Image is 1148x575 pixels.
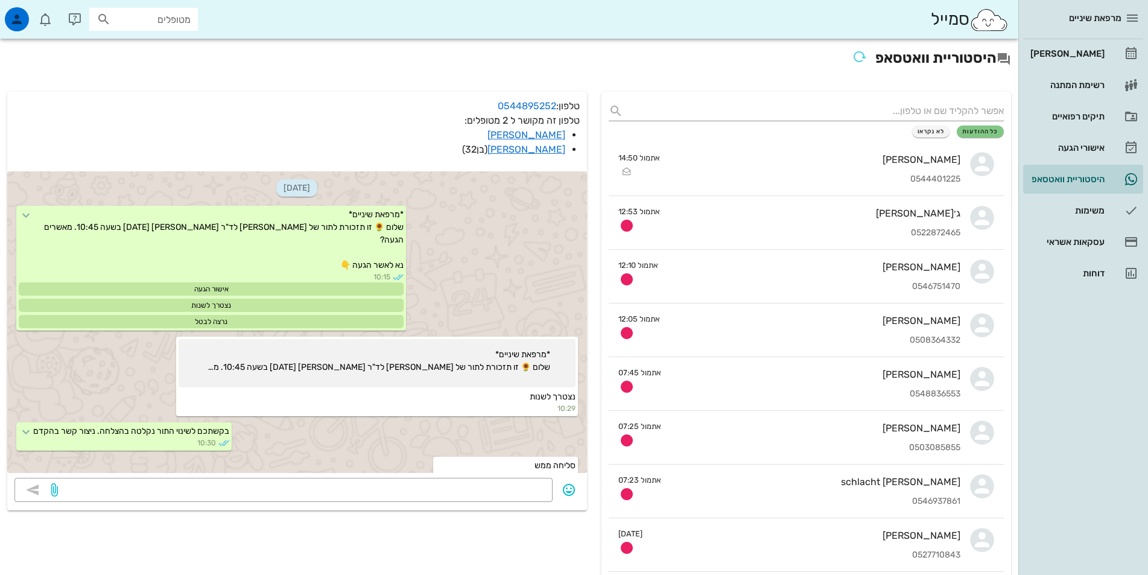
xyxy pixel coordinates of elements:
[1023,259,1143,288] a: דוחות
[498,100,556,112] a: 0544895252
[436,472,576,483] small: 10:30
[931,7,1009,33] div: סמייל
[36,10,43,17] span: תג
[670,154,960,165] div: [PERSON_NAME]
[969,8,1009,32] img: SmileCloud logo
[1023,39,1143,68] a: [PERSON_NAME]
[618,474,661,486] small: אתמול 07:23
[1028,268,1105,278] div: דוחות
[1023,71,1143,100] a: רשימת המתנה
[14,99,580,113] p: טלפון:
[671,497,960,507] div: 0546937861
[670,174,960,185] div: 0544401225
[33,426,229,436] span: בקשתכם לשינוי התור נקלטה בהצלחה. ניצור קשר בהקדם
[19,299,404,312] div: נצטרך לשנות
[918,128,945,135] span: לא נקראו
[671,389,960,399] div: 0548836553
[487,129,565,141] a: [PERSON_NAME]
[670,208,960,219] div: ג׳[PERSON_NAME]
[1028,143,1105,153] div: אישורי הגעה
[668,282,960,292] div: 0546751470
[197,437,216,448] span: 10:30
[618,528,642,539] small: [DATE]
[652,550,960,561] div: 0527710843
[618,421,661,432] small: אתמול 07:25
[7,46,1011,72] h2: היסטוריית וואטסאפ
[670,335,960,346] div: 0508364332
[671,476,960,488] div: [PERSON_NAME] schlacht
[14,113,580,157] p: טלפון זה מקושר ל 2 מטופלים:
[1023,102,1143,131] a: תיקים רפואיים
[670,315,960,326] div: [PERSON_NAME]
[671,422,960,434] div: [PERSON_NAME]
[19,315,404,328] div: נרצה לבטל
[465,144,477,155] span: 32
[618,152,660,164] small: אתמול 14:50
[179,403,576,414] small: 10:29
[1023,133,1143,162] a: אישורי הגעה
[534,460,576,471] span: סליחה ממש
[1028,80,1105,90] div: רשימת המתנה
[1028,174,1105,184] div: היסטוריית וואטסאפ
[618,313,660,325] small: אתמול 12:05
[671,369,960,380] div: [PERSON_NAME]
[962,128,998,135] span: כל ההודעות
[668,261,960,273] div: [PERSON_NAME]
[618,206,660,217] small: אתמול 12:53
[1028,49,1105,59] div: [PERSON_NAME]
[912,125,950,138] button: לא נקראו
[487,144,565,155] a: [PERSON_NAME]
[1028,112,1105,121] div: תיקים רפואיים
[204,348,550,385] span: *מרפאת שיניים* שלום 🌻 זו תזכורת לתור של [PERSON_NAME] לד"ר [PERSON_NAME] [DATE] בשעה 10:45. מאשרי...
[276,179,317,197] span: [DATE]
[1028,206,1105,215] div: משימות
[671,443,960,453] div: 0503085855
[1028,237,1105,247] div: עסקאות אשראי
[373,272,390,282] span: 10:15
[462,144,487,155] span: (בן )
[1023,196,1143,225] a: משימות
[618,367,661,378] small: אתמול 07:45
[670,228,960,238] div: 0522872465
[628,101,1004,121] input: אפשר להקליד שם או טלפון...
[618,259,658,271] small: אתמול 12:10
[19,282,404,296] div: אישור הגעה
[957,125,1004,138] button: כל ההודעות
[1023,165,1143,194] a: תגהיסטוריית וואטסאפ
[652,530,960,541] div: [PERSON_NAME]
[1023,227,1143,256] a: עסקאות אשראי
[530,392,576,402] span: נצטרך לשנות
[1069,13,1121,24] span: מרפאת שיניים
